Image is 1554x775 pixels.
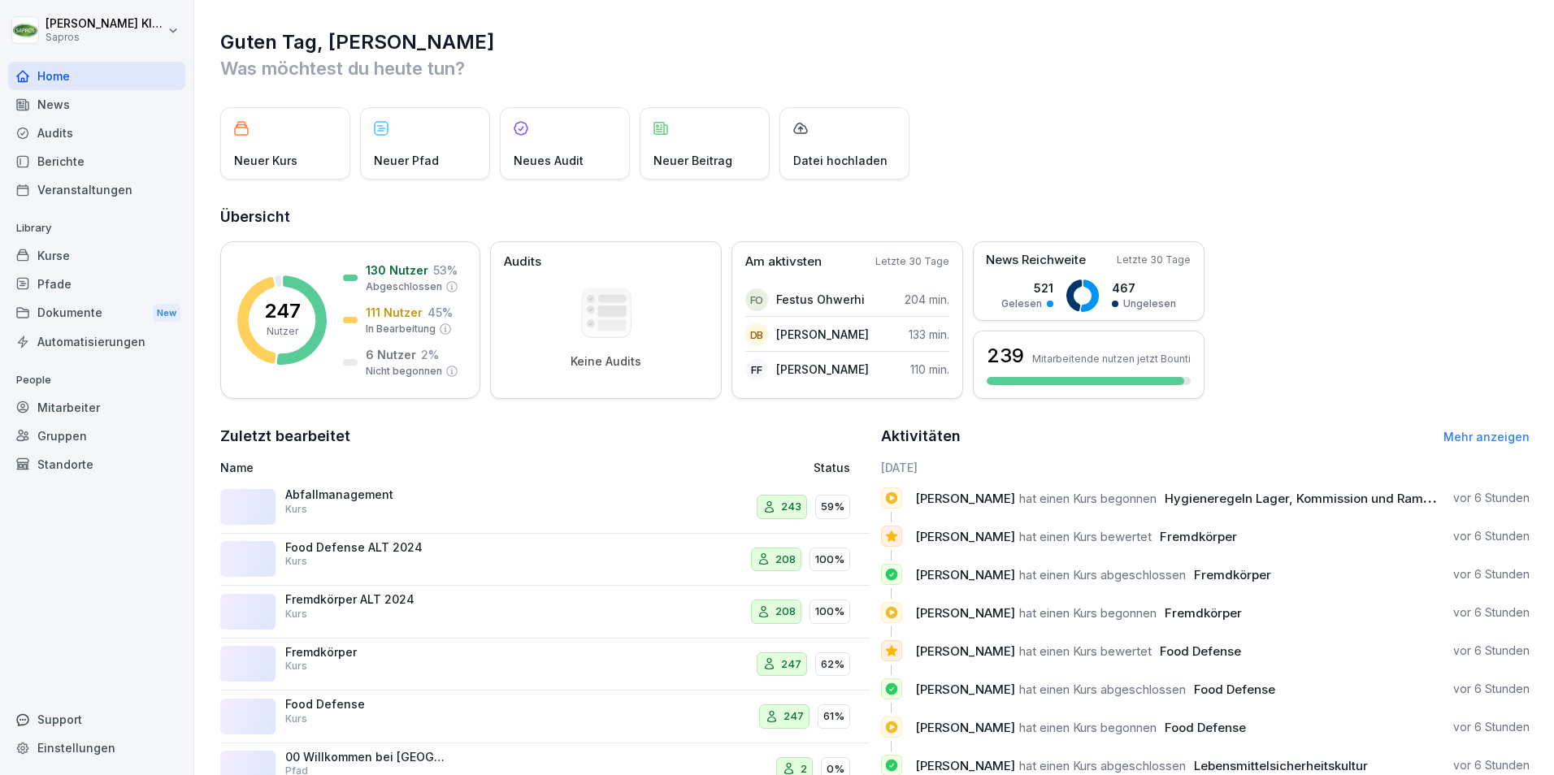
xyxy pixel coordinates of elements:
[875,254,949,269] p: Letzte 30 Tage
[153,304,180,323] div: New
[776,326,869,343] p: [PERSON_NAME]
[915,682,1015,697] span: [PERSON_NAME]
[1165,605,1242,621] span: Fremdkörper
[220,425,870,448] h2: Zuletzt bearbeitet
[220,29,1530,55] h1: Guten Tag, [PERSON_NAME]
[775,552,796,568] p: 208
[8,62,185,90] a: Home
[366,346,416,363] p: 6 Nutzer
[1160,643,1241,659] span: Food Defense
[374,152,439,169] p: Neuer Pfad
[1453,719,1530,735] p: vor 6 Stunden
[220,639,870,691] a: FremdkörperKurs24762%
[881,459,1530,476] h6: [DATE]
[1453,604,1530,621] p: vor 6 Stunden
[366,262,428,279] p: 130 Nutzer
[915,758,1015,773] span: [PERSON_NAME]
[46,17,164,31] p: [PERSON_NAME] Kleinbeck
[1194,682,1275,697] span: Food Defense
[285,540,448,555] p: Food Defense ALT 2024
[915,605,1015,621] span: [PERSON_NAME]
[264,301,301,321] p: 247
[1117,253,1191,267] p: Letzte 30 Tage
[285,502,307,517] p: Kurs
[909,326,949,343] p: 133 min.
[433,262,458,279] p: 53 %
[915,643,1015,659] span: [PERSON_NAME]
[1019,605,1157,621] span: hat einen Kurs begonnen
[8,327,185,356] a: Automatisierungen
[1453,528,1530,544] p: vor 6 Stunden
[1032,353,1191,365] p: Mitarbeitende nutzen jetzt Bounti
[821,499,844,515] p: 59%
[745,288,768,311] div: FO
[8,734,185,762] div: Einstellungen
[1453,566,1530,582] p: vor 6 Stunden
[8,298,185,328] a: DokumenteNew
[814,459,850,476] p: Status
[285,645,448,660] p: Fremdkörper
[220,534,870,587] a: Food Defense ALT 2024Kurs208100%
[915,529,1015,544] span: [PERSON_NAME]
[776,291,865,308] p: Festus Ohwerhi
[220,691,870,743] a: Food DefenseKurs24761%
[1019,491,1157,506] span: hat einen Kurs begonnen
[514,152,584,169] p: Neues Audit
[745,253,822,271] p: Am aktivsten
[821,656,844,673] p: 62%
[1019,682,1186,697] span: hat einen Kurs abgeschlossen
[745,323,768,346] div: DB
[285,697,448,712] p: Food Defense
[1453,643,1530,659] p: vor 6 Stunden
[285,607,307,621] p: Kurs
[8,215,185,241] p: Library
[1165,720,1246,735] span: Food Defense
[8,298,185,328] div: Dokumente
[986,251,1086,270] p: News Reichweite
[285,554,307,569] p: Kurs
[1001,297,1042,311] p: Gelesen
[8,90,185,119] div: News
[8,393,185,422] a: Mitarbeiter
[1019,567,1186,582] span: hat einen Kurs abgeschlossen
[781,656,801,673] p: 247
[823,708,844,725] p: 61%
[1194,758,1368,773] span: Lebensmittelsicherheitskultur
[910,361,949,378] p: 110 min.
[285,659,307,673] p: Kurs
[220,459,627,476] p: Name
[8,422,185,450] a: Gruppen
[1453,681,1530,697] p: vor 6 Stunden
[1160,529,1237,544] span: Fremdkörper
[8,175,185,204] a: Veranstaltungen
[8,147,185,175] a: Berichte
[285,712,307,726] p: Kurs
[220,206,1530,228] h2: Übersicht
[1453,490,1530,506] p: vor 6 Stunden
[267,324,298,339] p: Nutzer
[1019,720,1157,735] span: hat einen Kurs begonnen
[8,705,185,734] div: Support
[504,253,541,271] p: Audits
[1453,757,1530,773] p: vor 6 Stunden
[1019,529,1152,544] span: hat einen Kurs bewertet
[8,270,185,298] a: Pfade
[46,32,164,43] p: Sapros
[915,720,1015,735] span: [PERSON_NAME]
[1443,430,1530,444] a: Mehr anzeigen
[220,586,870,639] a: Fremdkörper ALT 2024Kurs208100%
[285,592,448,607] p: Fremdkörper ALT 2024
[366,364,442,379] p: Nicht begonnen
[653,152,732,169] p: Neuer Beitrag
[776,361,869,378] p: [PERSON_NAME]
[8,119,185,147] a: Audits
[1019,643,1152,659] span: hat einen Kurs bewertet
[905,291,949,308] p: 204 min.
